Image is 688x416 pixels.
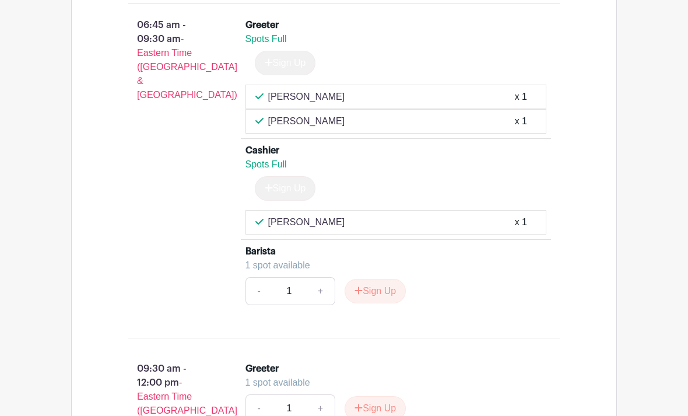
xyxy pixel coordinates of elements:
[245,160,287,170] span: Spots Full
[245,19,279,33] div: Greeter
[268,90,345,104] p: [PERSON_NAME]
[345,279,406,304] button: Sign Up
[515,90,527,104] div: x 1
[515,115,527,129] div: x 1
[245,144,279,158] div: Cashier
[515,216,527,230] div: x 1
[268,216,345,230] p: [PERSON_NAME]
[245,376,538,390] div: 1 spot available
[245,362,279,376] div: Greeter
[245,245,276,259] div: Barista
[268,115,345,129] p: [PERSON_NAME]
[137,34,237,100] span: - Eastern Time ([GEOGRAPHIC_DATA] & [GEOGRAPHIC_DATA])
[245,34,287,44] span: Spots Full
[245,278,272,306] a: -
[245,259,538,273] div: 1 spot available
[109,14,227,107] p: 06:45 am - 09:30 am
[306,278,335,306] a: +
